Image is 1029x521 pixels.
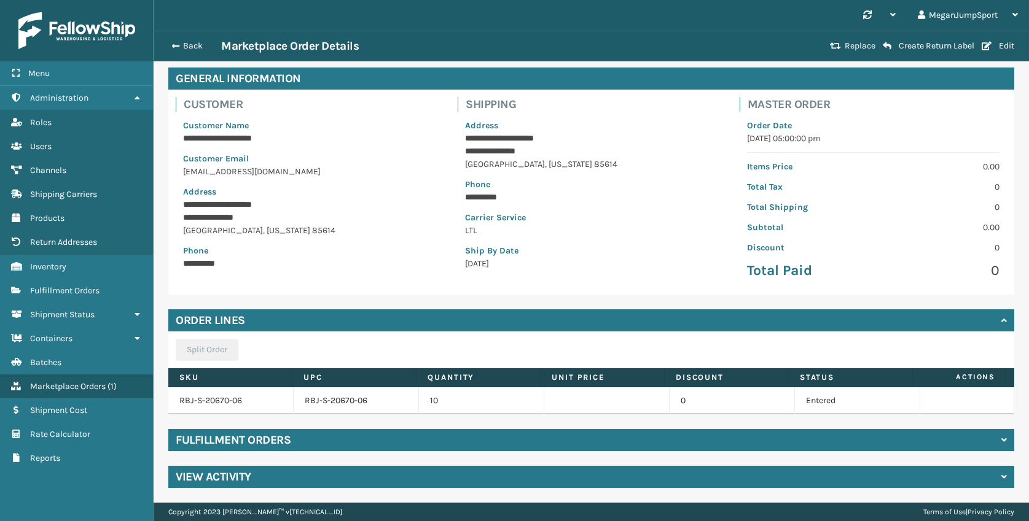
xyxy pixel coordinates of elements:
[30,117,52,128] span: Roles
[30,309,95,320] span: Shipment Status
[183,187,216,197] span: Address
[466,97,725,112] h4: Shipping
[30,453,60,463] span: Reports
[465,178,718,191] p: Phone
[176,313,245,328] h4: Order Lines
[826,41,879,52] button: Replace
[800,372,901,383] label: Status
[30,93,88,103] span: Administration
[30,405,87,415] span: Shipment Cost
[18,12,135,49] img: logo
[883,41,891,51] i: Create Return Label
[917,367,1003,387] span: Actions
[28,68,50,79] span: Menu
[30,141,52,152] span: Users
[795,387,920,414] td: Entered
[880,261,999,280] p: 0
[982,42,992,50] i: Edit
[303,372,405,383] label: UPC
[179,372,281,383] label: SKU
[168,503,342,521] p: Copyright 2023 [PERSON_NAME]™ v [TECHNICAL_ID]
[183,152,436,165] p: Customer Email
[880,201,999,214] p: 0
[419,387,544,414] td: 10
[30,213,65,223] span: Products
[183,165,436,178] p: [EMAIL_ADDRESS][DOMAIN_NAME]
[184,97,443,112] h4: Customer
[183,224,436,237] p: [GEOGRAPHIC_DATA] , [US_STATE] 85614
[465,244,718,257] p: Ship By Date
[30,165,66,176] span: Channels
[747,261,866,280] p: Total Paid
[747,221,866,234] p: Subtotal
[30,237,97,247] span: Return Addresses
[747,160,866,173] p: Items Price
[465,120,498,131] span: Address
[978,41,1018,52] button: Edit
[748,97,1007,112] h4: Master Order
[465,224,718,237] p: LTL
[830,42,841,50] i: Replace
[747,241,866,254] p: Discount
[165,41,221,52] button: Back
[176,469,251,484] h4: View Activity
[183,244,436,257] p: Phone
[183,119,436,132] p: Customer Name
[30,429,90,439] span: Rate Calculator
[676,372,777,383] label: Discount
[465,211,718,224] p: Carrier Service
[108,381,117,392] span: ( 1 )
[179,395,242,406] a: RBJ-S-20670-06
[747,119,1000,132] p: Order Date
[176,433,291,447] h4: Fulfillment Orders
[176,339,238,361] button: Split Order
[880,180,999,193] p: 0
[552,372,653,383] label: Unit Price
[428,372,529,383] label: Quantity
[465,158,718,171] p: [GEOGRAPHIC_DATA] , [US_STATE] 85614
[30,381,106,392] span: Marketplace Orders
[221,39,359,53] h3: Marketplace Order Details
[30,357,61,368] span: Batches
[879,41,978,52] button: Create Return Label
[923,503,1014,521] div: |
[30,189,97,199] span: Shipping Carriers
[880,221,999,234] p: 0.00
[880,160,999,173] p: 0.00
[923,507,966,516] a: Terms of Use
[747,201,866,214] p: Total Shipping
[294,387,419,414] td: RBJ-S-20670-06
[880,241,999,254] p: 0
[30,285,100,296] span: Fulfillment Orders
[30,333,72,344] span: Containers
[465,257,718,270] p: [DATE]
[747,180,866,193] p: Total Tax
[168,68,1014,90] h4: General Information
[747,132,1000,145] p: [DATE] 05:00:00 pm
[968,507,1014,516] a: Privacy Policy
[670,387,795,414] td: 0
[30,261,66,272] span: Inventory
